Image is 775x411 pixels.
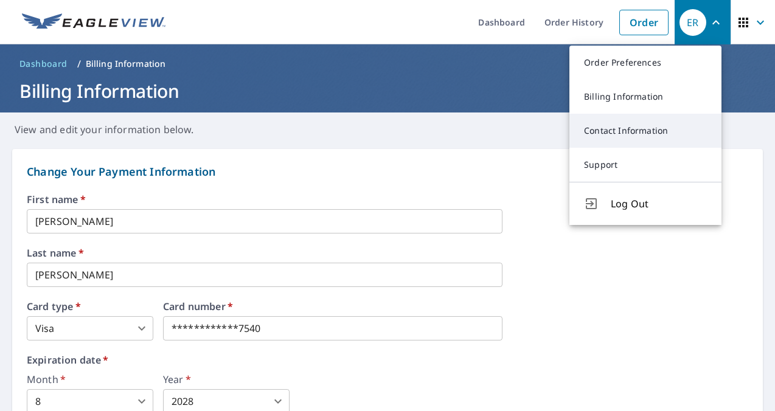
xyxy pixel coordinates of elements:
p: Change Your Payment Information [27,164,748,180]
a: Dashboard [15,54,72,74]
nav: breadcrumb [15,54,760,74]
label: Year [163,375,290,384]
div: Visa [27,316,153,340]
li: / [77,57,81,71]
label: Last name [27,248,748,258]
label: Expiration date [27,355,748,365]
h1: Billing Information [15,78,760,103]
span: Dashboard [19,58,68,70]
img: EV Logo [22,13,165,32]
span: Log Out [611,196,707,211]
a: Support [569,148,721,182]
div: ER [679,9,706,36]
button: Log Out [569,182,721,225]
p: Billing Information [86,58,166,70]
a: Contact Information [569,114,721,148]
label: Card number [163,302,502,311]
a: Billing Information [569,80,721,114]
label: Card type [27,302,153,311]
a: Order [619,10,669,35]
label: Month [27,375,153,384]
label: First name [27,195,748,204]
a: Order Preferences [569,46,721,80]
